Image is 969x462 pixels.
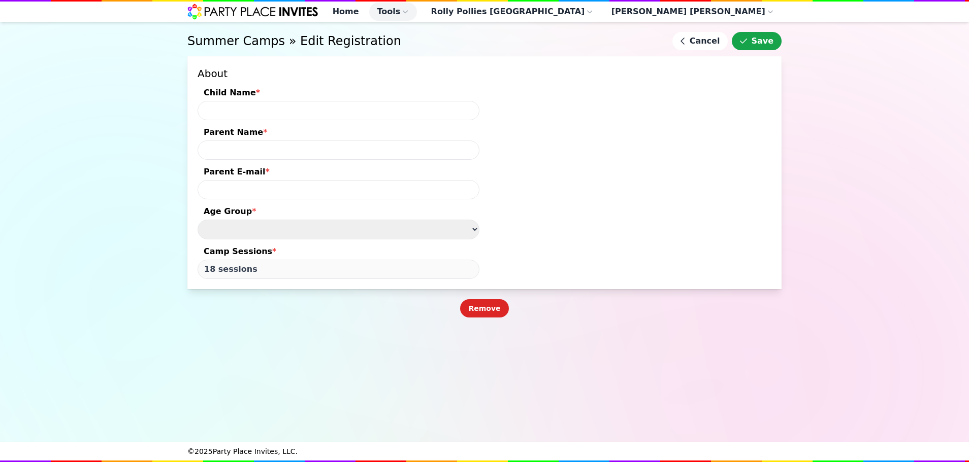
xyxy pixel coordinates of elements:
[603,3,782,21] button: [PERSON_NAME] [PERSON_NAME]
[369,3,417,21] button: Tools
[198,101,479,120] input: Child Name*
[198,66,479,81] h3: About
[198,87,479,101] div: Child Name
[672,32,728,50] a: Cancel
[187,4,318,20] img: Party Place Invites
[198,205,479,220] div: Age Group
[732,32,782,50] button: Save
[198,140,479,160] input: Parent Name*
[187,33,668,49] h1: Summer Camps » Edit Registration
[198,220,479,239] select: Age Group*
[423,3,601,21] button: Rolly Pollies [GEOGRAPHIC_DATA]
[198,126,479,140] div: Parent Name
[325,3,367,21] a: Home
[187,442,782,460] div: © 2025 Party Place Invites, LLC.
[198,245,479,260] div: Camp Sessions
[198,180,479,199] input: Parent E-mail*
[198,260,479,279] input: Camp Sessions*
[460,299,508,317] button: Remove
[198,166,479,180] div: Parent E-mail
